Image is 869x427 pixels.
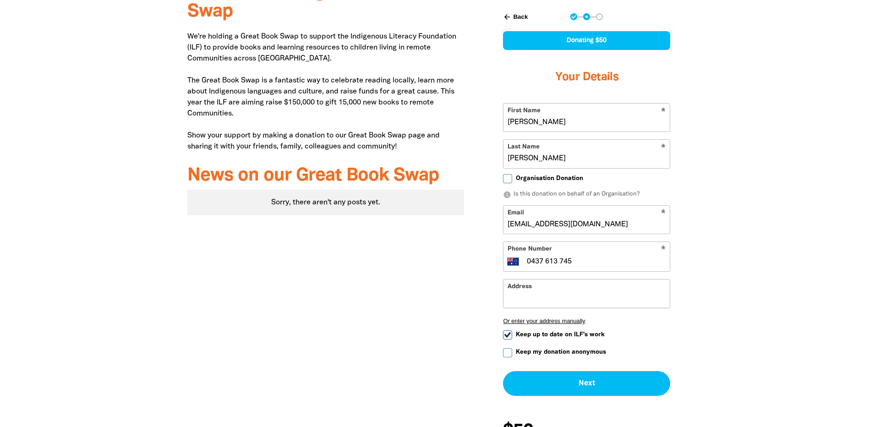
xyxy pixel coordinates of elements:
button: Navigate to step 3 of 3 to enter your payment details [596,13,603,20]
h3: News on our Great Book Swap [187,166,465,186]
div: Sorry, there aren't any posts yet. [187,190,465,215]
div: Paginated content [187,190,465,215]
p: We're holding a Great Book Swap to support the Indigenous Literacy Foundation (ILF) to provide bo... [187,31,465,152]
span: Keep up to date on ILF's work [516,330,605,339]
i: Required [661,246,666,254]
span: Keep my donation anonymous [516,348,606,356]
button: Navigate to step 2 of 3 to enter your details [583,13,590,20]
input: Keep up to date on ILF's work [503,330,512,339]
input: Keep my donation anonymous [503,348,512,357]
h3: Your Details [503,59,670,96]
input: Organisation Donation [503,174,512,183]
button: Or enter your address manually [503,318,670,324]
button: Navigate to step 1 of 3 to enter your donation amount [570,13,577,20]
button: Next [503,371,670,396]
p: Is this donation on behalf of an Organisation? [503,190,670,199]
i: info [503,191,511,199]
span: Organisation Donation [516,174,583,183]
i: arrow_back [503,13,511,21]
div: Donating $50 [503,31,670,50]
button: Back [499,9,531,25]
